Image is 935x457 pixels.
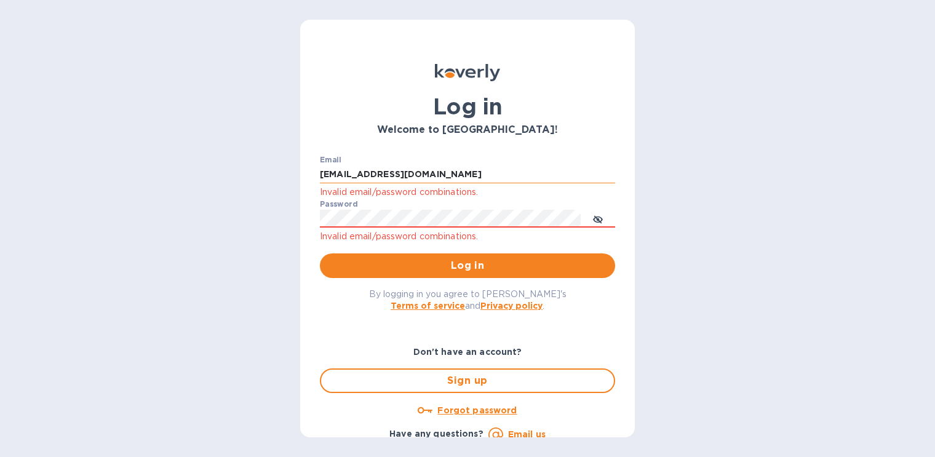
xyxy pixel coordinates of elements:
[320,93,615,119] h1: Log in
[320,124,615,136] h3: Welcome to [GEOGRAPHIC_DATA]!
[320,368,615,393] button: Sign up
[320,253,615,278] button: Log in
[480,301,543,311] a: Privacy policy
[413,347,522,357] b: Don't have an account?
[437,405,517,415] u: Forgot password
[389,429,483,439] b: Have any questions?
[508,429,546,439] a: Email us
[391,301,465,311] a: Terms of service
[369,289,567,311] span: By logging in you agree to [PERSON_NAME]'s and .
[320,165,615,184] input: Enter email address
[330,258,605,273] span: Log in
[586,206,610,231] button: toggle password visibility
[320,156,341,164] label: Email
[320,229,615,244] p: Invalid email/password combinations.
[320,201,357,208] label: Password
[320,185,615,199] p: Invalid email/password combinations.
[435,64,500,81] img: Koverly
[331,373,604,388] span: Sign up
